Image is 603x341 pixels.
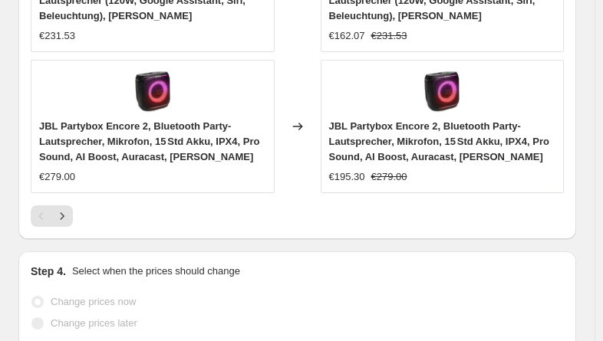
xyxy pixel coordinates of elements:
[31,264,66,279] h2: Step 4.
[51,296,136,307] span: Change prices now
[31,205,73,227] nav: Pagination
[329,120,549,162] span: JBL Partybox Encore 2, Bluetooth Party-Lautsprecher, Mikrofon, 15 Std Akku, IPX4, Pro Sound, AI B...
[72,264,240,279] p: Select when the prices should change
[39,28,75,44] div: €231.53
[329,28,365,44] div: €162.07
[130,68,176,114] img: 81MaBgjtZoL_80x.jpg
[39,169,75,185] div: €279.00
[371,169,407,185] strike: €279.00
[329,169,365,185] div: €195.30
[51,205,73,227] button: Next
[51,317,137,329] span: Change prices later
[39,120,259,162] span: JBL Partybox Encore 2, Bluetooth Party-Lautsprecher, Mikrofon, 15 Std Akku, IPX4, Pro Sound, AI B...
[419,68,465,114] img: 81MaBgjtZoL_80x.jpg
[371,28,407,44] strike: €231.53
